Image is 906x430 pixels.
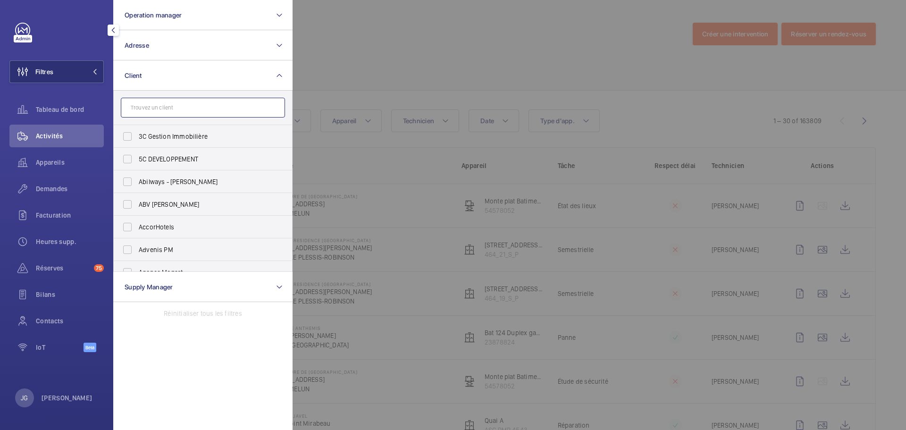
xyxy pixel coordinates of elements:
[35,67,53,76] span: Filtres
[36,263,90,273] span: Réserves
[36,184,104,194] span: Demandes
[21,393,28,403] p: JG
[36,131,104,141] span: Activités
[36,158,104,167] span: Appareils
[42,393,92,403] p: [PERSON_NAME]
[36,316,104,326] span: Contacts
[9,60,104,83] button: Filtres
[94,264,104,272] span: 75
[36,211,104,220] span: Facturation
[84,343,96,352] span: Beta
[36,237,104,246] span: Heures supp.
[36,343,84,352] span: IoT
[36,105,104,114] span: Tableau de bord
[36,290,104,299] span: Bilans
